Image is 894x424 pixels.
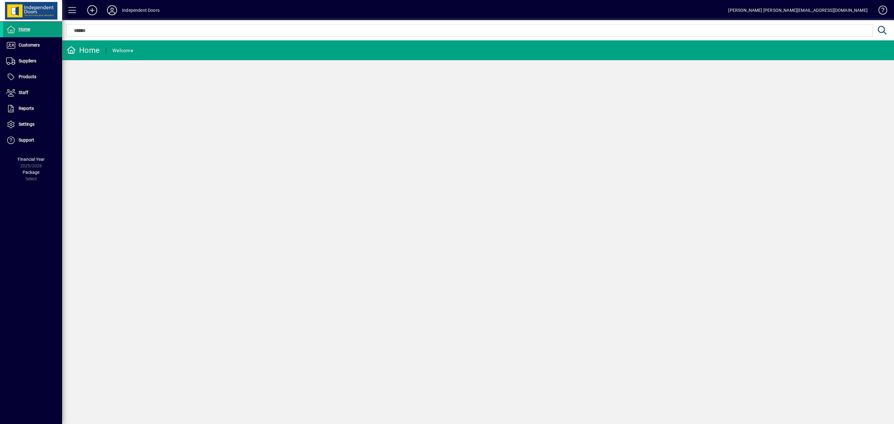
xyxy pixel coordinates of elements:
[3,53,62,69] a: Suppliers
[122,5,160,15] div: Independent Doors
[3,101,62,116] a: Reports
[19,138,34,142] span: Support
[82,5,102,16] button: Add
[3,117,62,132] a: Settings
[728,5,868,15] div: [PERSON_NAME] [PERSON_NAME][EMAIL_ADDRESS][DOMAIN_NAME]
[3,38,62,53] a: Customers
[3,133,62,148] a: Support
[23,170,39,175] span: Package
[3,69,62,85] a: Products
[19,106,34,111] span: Reports
[874,1,886,21] a: Knowledge Base
[3,85,62,101] a: Staff
[112,46,133,56] div: Welcome
[67,45,100,55] div: Home
[19,43,40,47] span: Customers
[19,90,28,95] span: Staff
[19,58,36,63] span: Suppliers
[19,27,30,32] span: Home
[19,74,36,79] span: Products
[102,5,122,16] button: Profile
[19,122,34,127] span: Settings
[18,157,45,162] span: Financial Year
